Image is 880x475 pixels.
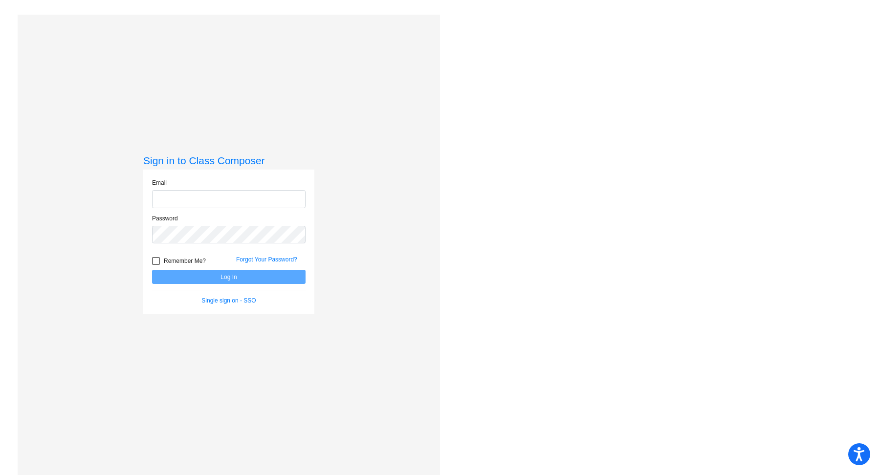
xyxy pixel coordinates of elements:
label: Email [152,178,167,187]
span: Remember Me? [164,255,206,267]
label: Password [152,214,178,223]
a: Forgot Your Password? [236,256,297,263]
a: Single sign on - SSO [201,297,256,304]
button: Log In [152,270,306,284]
h3: Sign in to Class Composer [143,154,314,167]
